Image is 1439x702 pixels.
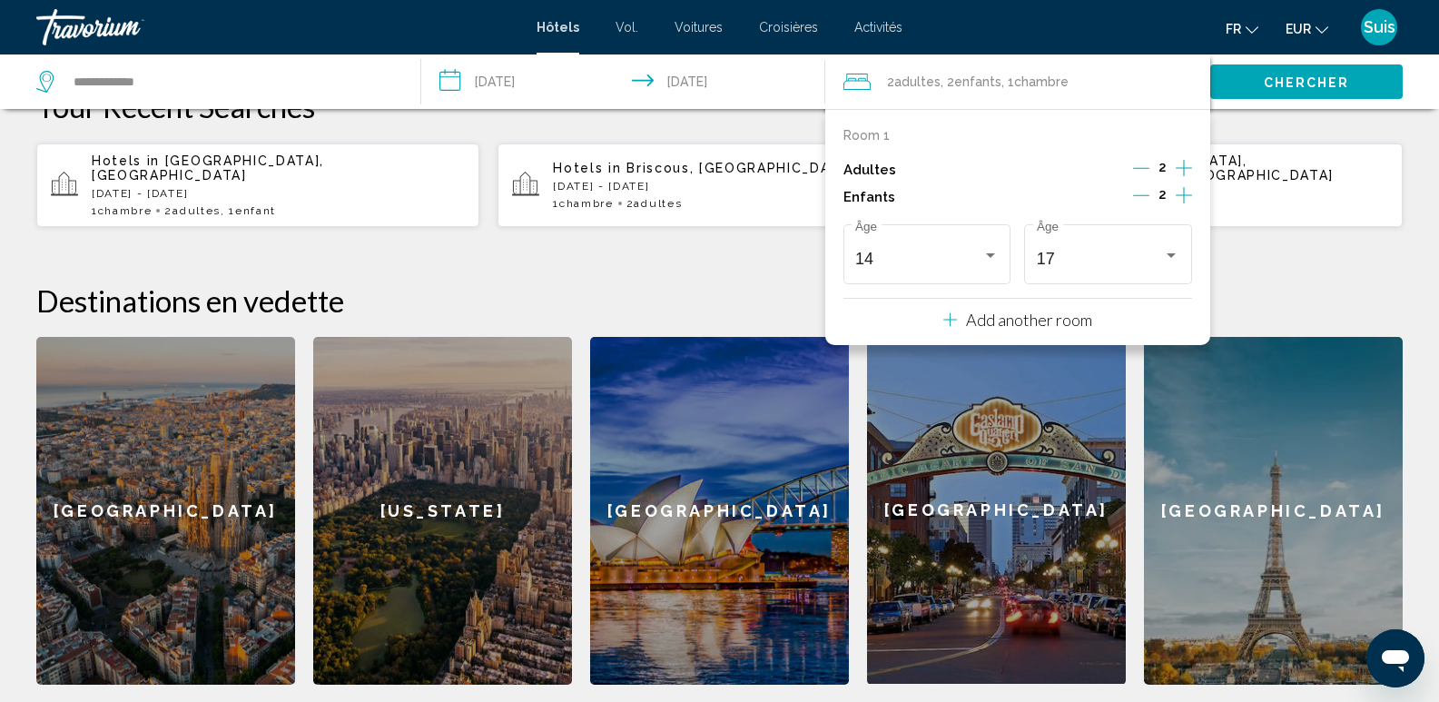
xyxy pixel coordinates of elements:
[1364,17,1395,36] font: Suis
[855,250,873,268] span: 14
[221,204,276,217] span: , 1
[92,153,324,183] span: [GEOGRAPHIC_DATA], [GEOGRAPHIC_DATA]
[498,143,941,228] button: Hotels in Briscous, [GEOGRAPHIC_DATA][DATE] - [DATE]1Chambre2Adultes
[1210,64,1403,99] button: Chercher
[1001,74,1014,89] font: , 1
[36,143,479,228] button: Hotels in [GEOGRAPHIC_DATA], [GEOGRAPHIC_DATA][DATE] - [DATE]1Chambre2Adultes, 1Enfant
[36,282,1403,319] h2: Destinations en vedette
[626,161,853,175] span: Briscous, [GEOGRAPHIC_DATA]
[1226,22,1241,36] font: fr
[1264,75,1350,90] font: Chercher
[235,204,276,217] span: Enfant
[98,204,153,217] span: Chambre
[966,310,1092,330] p: Add another room
[1144,337,1403,685] a: [GEOGRAPHIC_DATA]
[172,204,221,217] span: Adultes
[92,204,152,217] span: 1
[36,9,518,45] a: Travorium
[1355,8,1403,46] button: Menu utilisateur
[1158,187,1167,202] span: 2
[954,74,1001,89] span: Enfants
[887,74,894,89] font: 2
[553,197,613,210] span: 1
[759,20,818,35] a: Croisières
[1366,629,1424,687] iframe: Bouton de lancement de la fenêtre de messagerie
[36,337,295,685] a: [GEOGRAPHIC_DATA]
[626,197,682,210] span: 2
[894,74,941,89] font: adultes
[553,161,621,175] span: Hotels in
[313,337,572,685] a: [US_STATE]
[1176,156,1192,183] button: Increment adults
[634,197,682,210] span: Adultes
[854,20,902,35] a: Activités
[843,128,890,143] p: Room 1
[1286,15,1328,42] button: Changer de devise
[559,197,614,210] span: Chambre
[537,20,579,35] a: Hôtels
[867,337,1126,684] div: [GEOGRAPHIC_DATA]
[616,20,638,35] a: Vol.
[92,187,465,200] p: [DATE] - [DATE]
[1176,183,1192,211] button: Increment children
[1286,22,1311,36] font: EUR
[1133,159,1149,181] button: Decrement adults
[825,54,1210,109] button: Travelers: 2 adults, 2 children
[1014,74,1069,89] font: Chambre
[675,20,723,35] a: Voitures
[941,69,1001,94] span: , 2
[943,299,1092,336] button: Add another room
[843,190,895,205] p: Enfants
[1037,250,1055,268] span: 17
[867,337,1126,685] a: [GEOGRAPHIC_DATA]
[421,54,824,109] button: Check-in date: Oct 25, 2025 Check-out date: Oct 31, 2025
[1133,186,1149,208] button: Decrement children
[553,180,926,193] p: [DATE] - [DATE]
[843,163,896,178] p: Adultes
[1226,15,1258,42] button: Changer de langue
[1158,160,1167,174] span: 2
[590,337,849,685] a: [GEOGRAPHIC_DATA]
[164,204,220,217] span: 2
[92,153,160,168] span: Hotels in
